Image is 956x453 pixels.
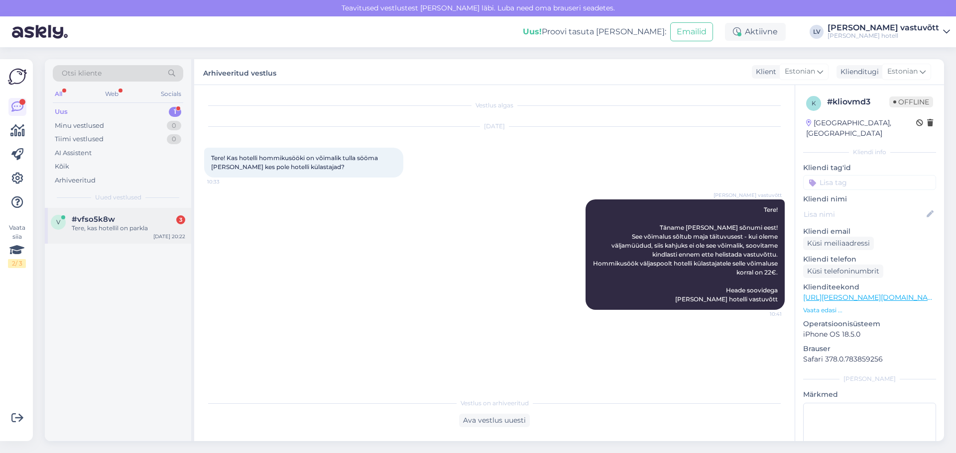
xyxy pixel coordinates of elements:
div: 3 [176,215,185,224]
div: Proovi tasuta [PERSON_NAME]: [523,26,666,38]
div: Kõik [55,162,69,172]
div: Tere, kas hotellil on parkla [72,224,185,233]
p: Kliendi nimi [803,194,936,204]
div: All [53,88,64,100]
div: Küsi telefoninumbrit [803,265,883,278]
div: Aktiivne [725,23,786,41]
span: #vfso5k8w [72,215,115,224]
div: [GEOGRAPHIC_DATA], [GEOGRAPHIC_DATA] [806,118,916,139]
span: Uued vestlused [95,193,141,202]
div: Küsi meiliaadressi [803,237,874,250]
div: Vaata siia [8,223,26,268]
p: Märkmed [803,389,936,400]
p: Klienditeekond [803,282,936,292]
div: Vestlus algas [204,101,785,110]
div: 2 / 3 [8,259,26,268]
img: Askly Logo [8,67,27,86]
div: Ava vestlus uuesti [459,414,530,427]
label: Arhiveeritud vestlus [203,65,276,79]
span: Estonian [887,66,918,77]
span: 10:33 [207,178,244,185]
p: Safari 378.0.783859256 [803,354,936,364]
input: Lisa tag [803,175,936,190]
div: Tiimi vestlused [55,134,104,144]
div: AI Assistent [55,148,92,158]
span: Offline [889,96,933,107]
p: Brauser [803,344,936,354]
div: [PERSON_NAME] hotell [828,32,939,40]
span: [PERSON_NAME] vastuvõtt [714,191,782,199]
div: 1 [169,107,181,117]
div: Web [103,88,120,100]
input: Lisa nimi [804,209,925,220]
div: 0 [167,134,181,144]
a: [URL][PERSON_NAME][DOMAIN_NAME] [803,293,941,302]
span: k [812,99,816,107]
a: [PERSON_NAME] vastuvõtt[PERSON_NAME] hotell [828,24,950,40]
div: Arhiveeritud [55,176,96,185]
div: LV [810,25,824,39]
span: Otsi kliente [62,68,102,79]
p: iPhone OS 18.5.0 [803,329,936,340]
div: Minu vestlused [55,121,104,131]
div: 0 [167,121,181,131]
div: [DATE] [204,122,785,131]
button: Emailid [670,22,713,41]
p: Kliendi tag'id [803,163,936,173]
p: Kliendi email [803,226,936,237]
p: Operatsioonisüsteem [803,319,936,329]
div: Klienditugi [836,67,879,77]
span: Tere! Kas hotelli hommikusööki on võimalik tulla sööma [PERSON_NAME] kes pole hotelli külastajad? [211,154,379,171]
b: Uus! [523,27,542,36]
span: 10:41 [744,310,782,318]
span: Tere! Täname [PERSON_NAME] sõnumi eest! See võimalus sõltub maja täituvusest - kui oleme väljamüü... [593,206,779,303]
div: [PERSON_NAME] [803,374,936,383]
p: Vaata edasi ... [803,306,936,315]
span: Vestlus on arhiveeritud [461,399,529,408]
div: Kliendi info [803,148,936,157]
div: Uus [55,107,68,117]
div: [PERSON_NAME] vastuvõtt [828,24,939,32]
p: Kliendi telefon [803,254,936,265]
span: Estonian [785,66,815,77]
span: v [56,218,60,226]
div: # kliovmd3 [827,96,889,108]
div: [DATE] 20:22 [153,233,185,240]
div: Klient [752,67,776,77]
div: Socials [159,88,183,100]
